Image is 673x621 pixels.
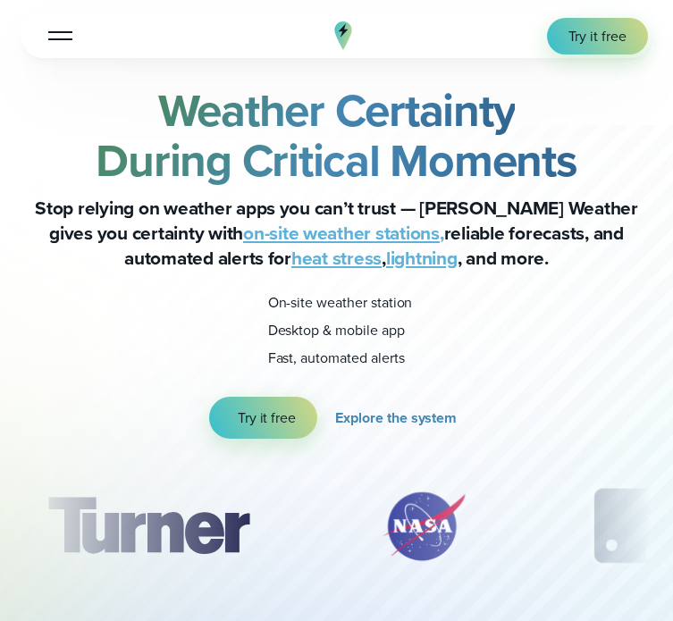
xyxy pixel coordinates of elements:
[21,482,652,580] div: slideshow
[568,26,627,46] span: Try it free
[268,320,405,340] p: Desktop & mobile app
[335,407,457,428] span: Explore the system
[96,76,576,195] strong: Weather Certainty During Critical Moments
[21,482,275,571] div: 1 of 12
[243,219,444,247] a: on-site weather stations,
[335,397,464,439] a: Explore the system
[268,292,413,313] p: On-site weather station
[547,18,648,55] a: Try it free
[209,397,317,439] a: Try it free
[386,244,458,272] a: lightning
[238,407,296,428] span: Try it free
[291,244,382,272] a: heat stress
[361,482,486,571] div: 2 of 12
[361,482,486,571] img: NASA.svg
[268,348,405,368] p: Fast, automated alerts
[21,482,275,571] img: Turner-Construction_1.svg
[21,196,652,270] p: Stop relying on weather apps you can’t trust — [PERSON_NAME] Weather gives you certainty with rel...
